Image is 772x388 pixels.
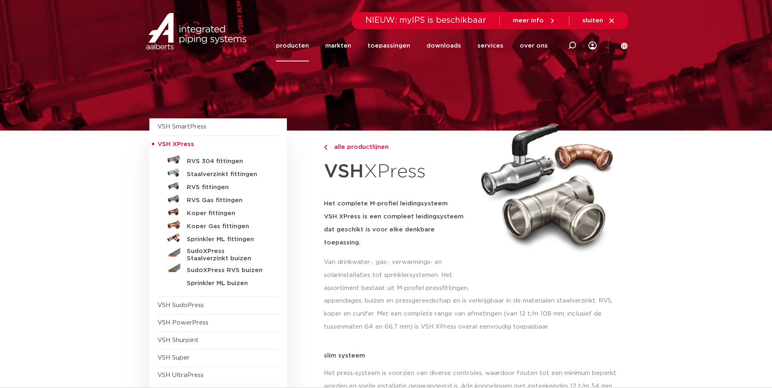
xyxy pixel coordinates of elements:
h5: RVS fittingen [187,184,267,191]
a: Koper fittingen [157,205,279,218]
h5: SudoXPress Staalverzinkt buizen [187,248,267,262]
p: appendages, buizen en pressgereedschap en is verkrijgbaar in de materialen staalverzinkt, RVS, ko... [324,294,623,334]
h5: Sprinkler ML buizen [187,280,267,287]
a: downloads [426,30,461,61]
span: VSH XPress [157,141,194,147]
h5: Sprinkler ML fittingen [187,236,267,243]
a: markten [325,30,351,61]
a: alle productlijnen [324,142,471,152]
a: VSH UltraPress [157,372,203,378]
h1: XPress [324,156,471,187]
a: VSH PowerPress [157,320,208,326]
a: Koper Gas fittingen [157,218,279,231]
strong: VSH [324,162,364,181]
span: alle productlijnen [329,144,389,150]
a: Sprinkler ML buizen [157,275,279,288]
nav: Menu [276,30,548,61]
a: RVS Gas fittingen [157,192,279,205]
h5: Koper Gas fittingen [187,223,267,230]
h5: Koper fittingen [187,210,267,217]
p: Van drinkwater-, gas-, verwarmings- en solarinstallaties tot sprinklersystemen. Het assortiment b... [324,256,471,295]
a: RVS fittingen [157,179,279,192]
a: meer info [513,17,556,24]
a: VSH Shurjoint [157,337,199,343]
a: SudoXPress RVS buizen [157,262,279,275]
a: SudoXPress Staalverzinkt buizen [157,244,279,262]
p: slim systeem [324,353,623,359]
a: over ons [520,30,548,61]
a: RVS 304 fittingen [157,153,279,166]
span: meer info [513,17,544,24]
span: sluiten [582,17,603,24]
a: producten [276,30,309,61]
img: chevron-right.svg [324,145,327,150]
h5: RVS Gas fittingen [187,197,267,204]
a: toepassingen [367,30,410,61]
a: services [477,30,503,61]
a: sluiten [582,17,615,24]
h5: Staalverzinkt fittingen [187,171,267,178]
a: Staalverzinkt fittingen [157,166,279,179]
span: NIEUW: myIPS is beschikbaar [365,16,486,24]
a: VSH Super [157,355,190,361]
a: VSH SudoPress [157,302,204,308]
h5: Het complete M-profiel leidingsysteem VSH XPress is een compleet leidingsysteem dat geschikt is v... [324,197,471,249]
h5: SudoXPress RVS buizen [187,267,267,274]
a: VSH SmartPress [157,124,206,130]
a: Sprinkler ML fittingen [157,231,279,244]
h5: RVS 304 fittingen [187,158,267,165]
